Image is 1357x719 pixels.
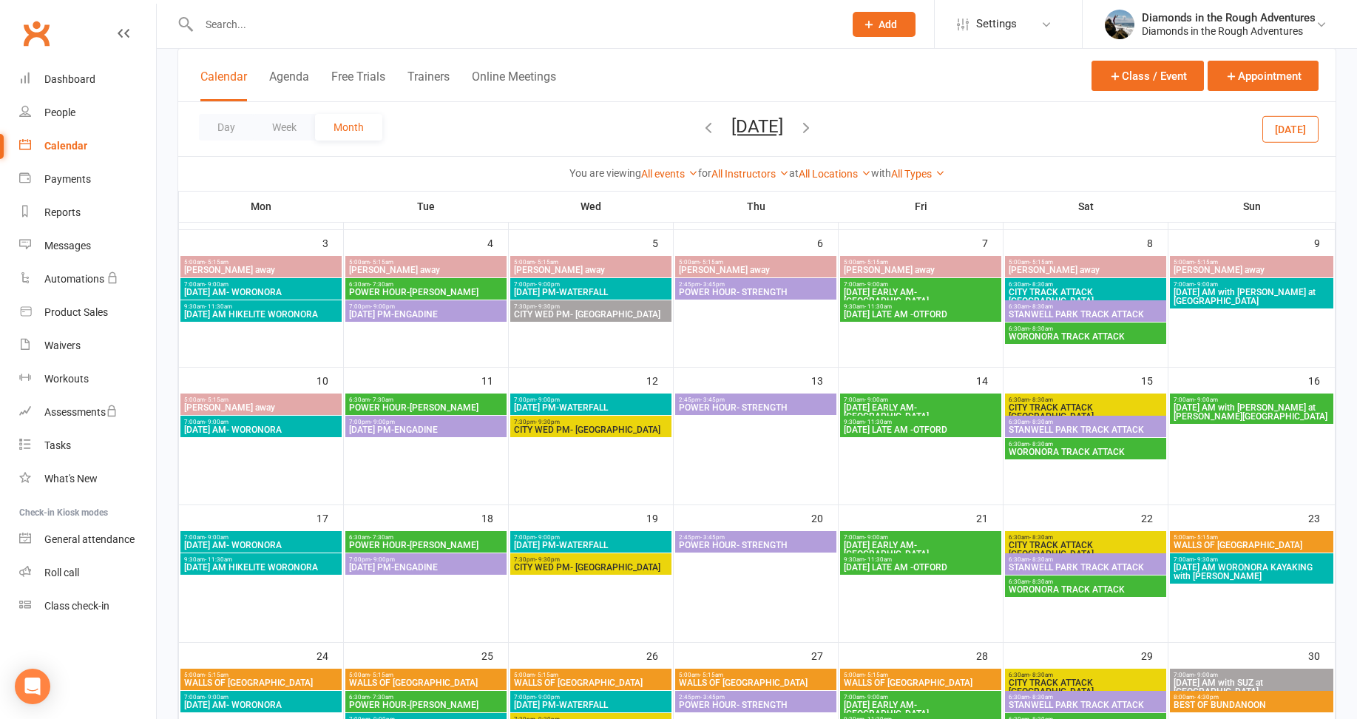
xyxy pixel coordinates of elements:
span: CITY TRACK ATTACK [GEOGRAPHIC_DATA] [1008,288,1163,306]
th: Sat [1004,191,1168,222]
a: Product Sales [19,296,156,329]
div: Dashboard [44,73,95,85]
div: Roll call [44,567,79,578]
span: [DATE] AM with SUZ at [GEOGRAPHIC_DATA] [1173,678,1330,696]
span: 6:30am [1008,325,1163,332]
span: - 9:00pm [535,396,560,403]
span: WALLS OF [GEOGRAPHIC_DATA] [678,678,833,687]
span: 6:30am [1008,396,1163,403]
div: 18 [481,505,508,530]
div: Diamonds in the Rough Adventures [1142,24,1316,38]
span: 6:30am [1008,419,1163,425]
span: 6:30am [1008,578,1163,585]
span: 9:30am [843,419,998,425]
span: 2:45pm [678,281,833,288]
a: All Locations [799,168,871,180]
span: - 8:30am [1029,396,1053,403]
span: - 3:45pm [700,694,725,701]
span: CITY TRACK ATTACK [GEOGRAPHIC_DATA] [1008,403,1163,421]
div: 19 [646,505,673,530]
span: - 7:30am [370,694,393,701]
a: People [19,96,156,129]
span: [DATE] PM-WATERFALL [513,701,669,709]
button: Week [254,114,315,141]
span: CITY TRACK ATTACK [GEOGRAPHIC_DATA] [1008,678,1163,696]
span: 5:00am [843,259,998,266]
span: 5:00am [183,672,339,678]
button: Online Meetings [472,70,556,101]
span: [DATE] AM- WORONORA [183,701,339,709]
div: Automations [44,273,104,285]
span: - 9:00am [205,694,229,701]
button: Appointment [1208,61,1319,91]
span: 2:45pm [678,534,833,541]
span: - 9:00am [205,419,229,425]
span: CITY TRACK ATTACK [GEOGRAPHIC_DATA] [1008,541,1163,558]
span: 9:30am [183,303,339,310]
div: General attendance [44,533,135,545]
span: 2:45pm [678,694,833,701]
th: Thu [674,191,839,222]
span: WALLS OF [GEOGRAPHIC_DATA] [843,678,998,687]
span: - 3:45pm [700,281,725,288]
span: [PERSON_NAME] away [843,266,998,274]
div: 9 [1314,230,1335,254]
span: POWER HOUR-[PERSON_NAME] [348,541,504,550]
a: Waivers [19,329,156,362]
div: Assessments [44,406,118,418]
span: 7:30pm [513,556,669,563]
span: - 8:30am [1029,325,1053,332]
div: Tasks [44,439,71,451]
span: POWER HOUR-[PERSON_NAME] [348,288,504,297]
a: Reports [19,196,156,229]
span: 7:00am [843,281,998,288]
span: POWER HOUR-[PERSON_NAME] [348,403,504,412]
div: 6 [817,230,838,254]
div: 25 [481,643,508,667]
div: Reports [44,206,81,218]
span: 7:00am [1173,396,1330,403]
span: - 11:30am [864,303,892,310]
span: [DATE] EARLY AM- [GEOGRAPHIC_DATA] [843,541,998,558]
span: [DATE] PM-WATERFALL [513,403,669,412]
span: - 9:00am [864,281,888,288]
span: 7:00pm [348,556,504,563]
div: Waivers [44,340,81,351]
span: 5:00am [513,672,669,678]
span: - 8:30am [1029,694,1053,701]
span: - 9:00am [205,534,229,541]
span: 7:00am [843,534,998,541]
span: Add [879,18,897,30]
span: 5:00am [1173,259,1330,266]
span: 8:00am [1173,694,1330,701]
a: Tasks [19,429,156,462]
button: Add [853,12,916,37]
span: STANWELL PARK TRACK ATTACK [1008,701,1163,709]
span: - 5:15am [205,672,229,678]
span: [PERSON_NAME] away [1008,266,1163,274]
div: People [44,107,75,118]
a: What's New [19,462,156,496]
span: [DATE] PM-WATERFALL [513,288,669,297]
span: 7:00pm [513,281,669,288]
a: Class kiosk mode [19,590,156,623]
div: 17 [317,505,343,530]
span: - 5:15am [700,672,723,678]
span: [PERSON_NAME] away [183,266,339,274]
span: 7:00am [183,419,339,425]
span: - 5:15am [864,259,888,266]
span: 9:30am [843,556,998,563]
div: 21 [976,505,1003,530]
th: Fri [839,191,1004,222]
input: Search... [194,14,833,35]
span: - 5:15am [1194,534,1218,541]
span: BEST OF BUNDANOON [1173,701,1330,709]
span: POWER HOUR- STRENGTH [678,403,833,412]
span: - 9:00am [1194,396,1218,403]
span: - 9:00am [864,694,888,701]
span: 7:00am [183,694,339,701]
a: All events [641,168,698,180]
span: STANWELL PARK TRACK ATTACK [1008,310,1163,319]
div: 8 [1147,230,1168,254]
span: 7:00am [1173,672,1330,678]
